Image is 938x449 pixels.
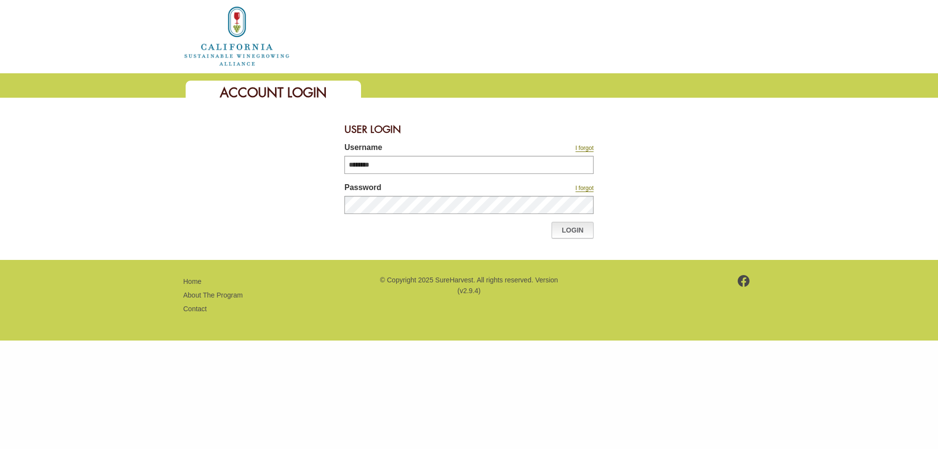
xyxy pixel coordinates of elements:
a: I forgot [576,185,594,192]
a: About The Program [183,291,243,299]
a: Contact [183,305,207,313]
label: Username [344,142,506,156]
a: Home [183,31,291,40]
a: Home [183,278,201,285]
img: footer-facebook.png [738,275,750,287]
img: logo_cswa2x.png [183,5,291,67]
div: User Login [344,117,594,142]
span: Account Login [220,84,327,101]
a: Login [552,222,594,238]
a: I forgot [576,145,594,152]
label: Password [344,182,506,196]
p: © Copyright 2025 SureHarvest. All rights reserved. Version (v2.9.4) [379,275,559,297]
